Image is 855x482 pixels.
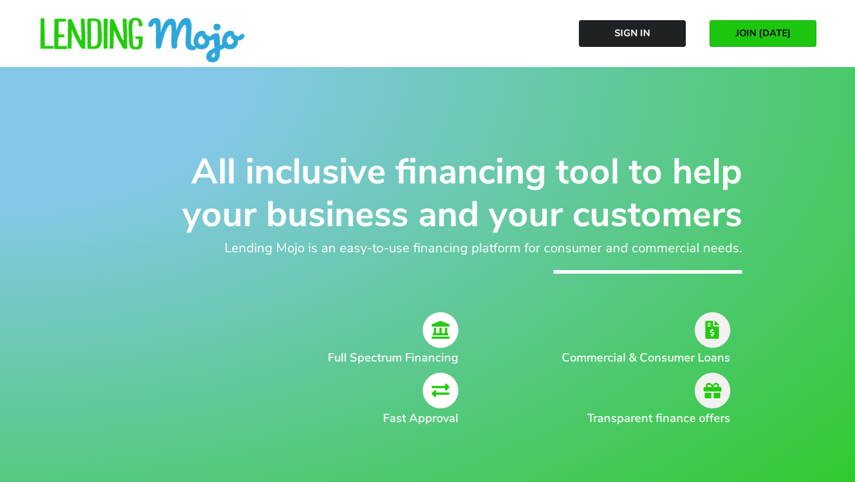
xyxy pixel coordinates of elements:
a: JOIN [DATE] [710,20,816,47]
span: Sign In [615,28,650,39]
h2: Lending Mojo is an easy-to-use financing platform for consumer and commercial needs. [113,239,742,258]
h2: Fast Approval [166,410,458,427]
img: lm-horizontal-logo [39,18,246,64]
span: JOIN [DATE] [736,28,791,39]
h2: Transparent finance offers [541,410,730,427]
h2: Commercial & Consumer Loans [541,349,730,367]
a: Sign In [579,20,686,47]
h1: All inclusive financing tool to help your business and your customers [113,150,742,236]
h2: Full Spectrum Financing [166,349,458,367]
